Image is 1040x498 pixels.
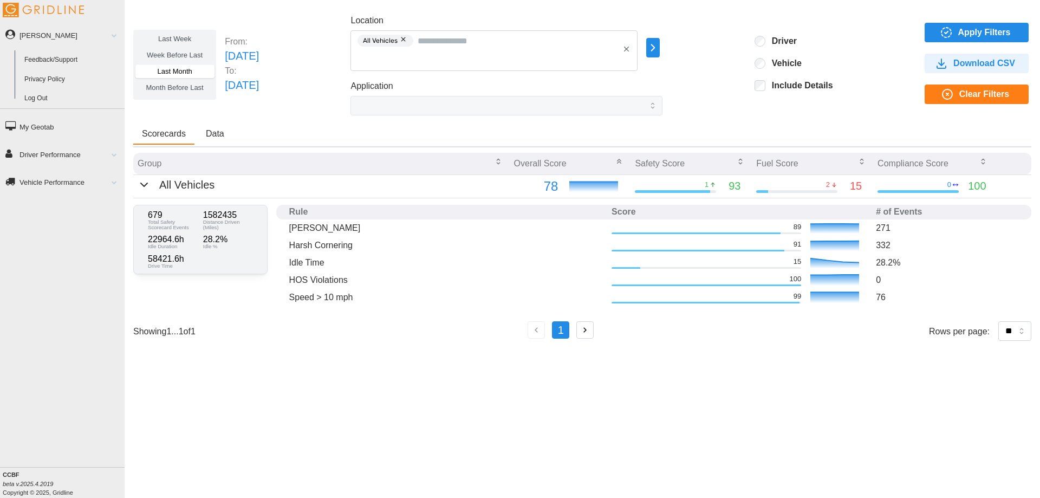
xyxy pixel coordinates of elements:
button: 1 [552,321,569,339]
p: Fuel Score [756,157,798,170]
button: Download CSV [925,54,1029,73]
p: 2 [826,180,830,190]
p: 93 [729,178,740,195]
p: 15 [850,178,862,195]
span: Last Month [157,67,192,75]
p: Idle Time [289,256,603,269]
span: Last Week [158,35,191,43]
a: Feedback/Support [19,50,125,70]
th: Rule [285,205,607,219]
a: Privacy Policy [19,70,125,89]
span: All Vehicles [363,35,398,47]
p: 15 [794,257,801,267]
label: Application [350,80,393,93]
p: 100 [968,178,986,195]
p: [DATE] [225,77,259,94]
p: 332 [876,239,1018,251]
div: Copyright © 2025, Gridline [3,470,125,497]
button: Apply Filters [925,23,1029,42]
th: # of Events [872,205,1023,219]
p: To: [225,64,259,77]
p: Harsh Cornering [289,239,603,251]
span: 28.2 % [876,258,900,267]
label: Vehicle [765,58,802,69]
button: All Vehicles [138,177,214,193]
p: Total Safety Scorecard Events [148,219,198,230]
p: All Vehicles [159,177,214,193]
span: Month Before Last [146,83,204,92]
p: 0 [947,180,951,190]
label: Include Details [765,80,833,91]
span: Week Before Last [147,51,203,59]
p: From: [225,35,259,48]
p: Speed > 10 mph [289,291,603,303]
p: 22964.6 h [148,235,198,244]
p: Idle % [203,244,253,249]
span: Clear Filters [959,85,1009,104]
b: CCBF [3,471,19,478]
p: HOS Violations [289,274,603,286]
p: 91 [794,240,801,249]
label: Location [350,14,383,28]
p: Safety Score [635,157,685,170]
span: Download CSV [953,54,1015,73]
p: Drive Time [148,263,198,269]
p: Rows per page: [929,325,990,338]
p: 679 [148,211,198,219]
i: beta v.2025.4.2019 [3,481,53,487]
img: Gridline [3,3,84,17]
p: [PERSON_NAME] [289,222,603,234]
p: 100 [789,274,801,284]
p: Compliance Score [877,157,948,170]
p: 28.2 % [203,235,253,244]
p: Overall Score [514,157,567,170]
span: Apply Filters [958,23,1011,42]
p: Group [138,157,161,170]
p: 89 [794,222,801,232]
a: Log Out [19,89,125,108]
p: 58421.6 h [148,255,198,263]
span: Scorecards [142,130,186,138]
span: Data [206,130,224,138]
th: Score [607,205,872,219]
p: 271 [876,222,1018,234]
p: 1 [705,180,708,190]
button: Clear Filters [925,85,1029,104]
p: 99 [794,292,801,301]
p: 76 [876,291,1018,303]
p: 1582435 [203,211,253,219]
p: 0 [876,274,1018,286]
p: Showing 1 ... 1 of 1 [133,325,196,338]
p: Idle Duration [148,244,198,249]
p: [DATE] [225,48,259,64]
p: Distance Driven (Miles) [203,219,253,230]
p: 78 [514,176,558,197]
label: Driver [765,36,797,47]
